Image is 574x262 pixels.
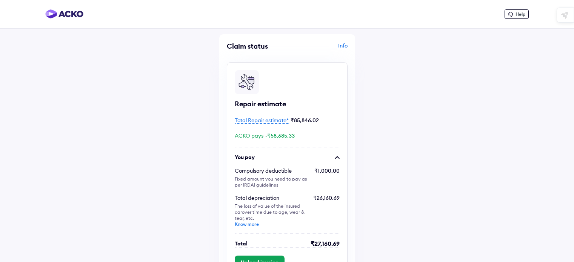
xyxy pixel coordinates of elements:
div: Info [289,42,348,56]
div: You pay [235,153,255,161]
div: Fixed amount you need to pay as per IRDAI guidelines [235,176,308,188]
div: Claim status [227,42,285,51]
div: ₹27,160.69 [311,240,340,247]
span: -₹58,685.33 [265,132,295,139]
a: Know more [235,221,259,227]
div: ₹26,160.69 [313,194,340,227]
span: Total Repair estimate* [235,117,289,124]
div: Total [235,240,248,247]
img: horizontal-gradient.png [45,9,83,18]
div: The loss of value of the insured car over time due to age, wear & tear, etc. [235,203,308,227]
div: Compulsory deductible [235,167,308,175]
div: Repair estimate [235,100,340,109]
div: ₹1,000.00 [314,167,340,188]
span: ACKO pays [235,132,263,139]
span: ₹85,846.02 [291,117,319,124]
div: Total depreciation [235,194,308,202]
span: Help [516,11,525,17]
